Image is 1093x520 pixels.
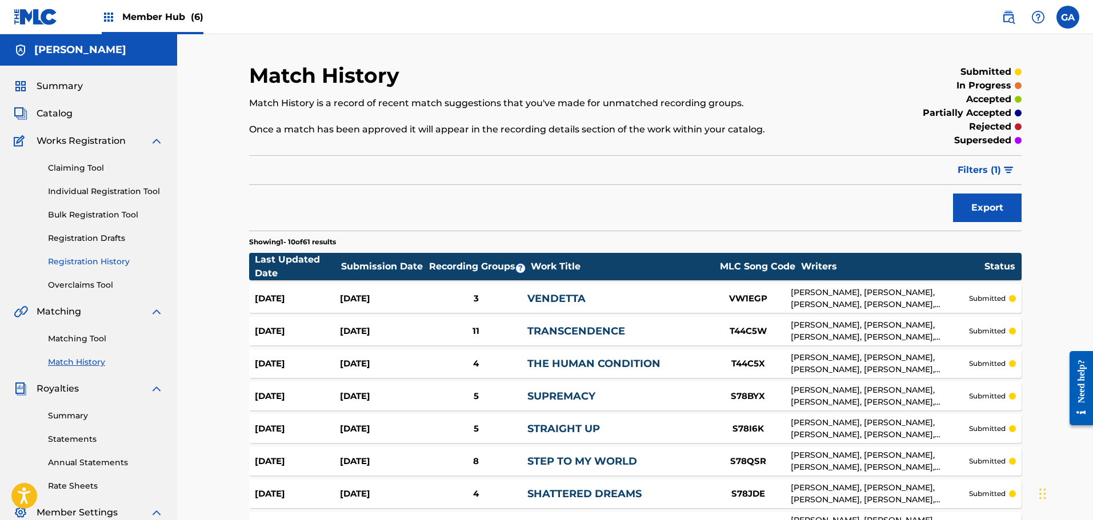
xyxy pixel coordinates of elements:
[48,162,163,174] a: Claiming Tool
[954,134,1011,147] p: superseded
[14,9,58,25] img: MLC Logo
[14,79,27,93] img: Summary
[48,356,163,368] a: Match History
[425,325,527,338] div: 11
[14,79,83,93] a: SummarySummary
[791,384,968,408] div: [PERSON_NAME], [PERSON_NAME], [PERSON_NAME], [PERSON_NAME], [PERSON_NAME]
[705,422,791,436] div: S78I6K
[37,305,81,319] span: Matching
[1056,6,1079,29] div: User Menu
[1004,167,1014,174] img: filter
[340,325,425,338] div: [DATE]
[48,333,163,345] a: Matching Tool
[255,325,340,338] div: [DATE]
[801,260,984,273] div: Writers
[249,96,844,110] p: Match History is a record of recent match suggestions that you've made for unmatched recording gr...
[249,63,405,88] h2: Match History
[14,107,73,120] a: CatalogCatalog
[527,390,595,402] a: SUPREMACY
[48,232,163,244] a: Registration Drafts
[340,390,425,403] div: [DATE]
[1002,10,1015,24] img: search
[527,325,625,337] a: TRANSCENDENCE
[1031,10,1045,24] img: help
[122,10,203,23] span: Member Hub
[340,455,425,468] div: [DATE]
[425,357,527,370] div: 4
[705,390,791,403] div: S78BYX
[1027,6,1050,29] div: Help
[923,106,1011,120] p: partially accepted
[48,186,163,197] a: Individual Registration Tool
[984,260,1015,273] div: Status
[255,422,340,436] div: [DATE]
[1039,477,1046,511] div: Drag
[997,6,1020,29] a: Public Search
[102,10,115,24] img: Top Rightsholders
[969,326,1006,336] p: submitted
[953,194,1022,222] button: Export
[791,352,968,376] div: [PERSON_NAME], [PERSON_NAME], [PERSON_NAME], [PERSON_NAME], [PERSON_NAME]
[255,357,340,370] div: [DATE]
[14,305,28,319] img: Matching
[150,382,163,396] img: expand
[715,260,800,273] div: MLC Song Code
[340,487,425,501] div: [DATE]
[791,319,968,343] div: [PERSON_NAME], [PERSON_NAME], [PERSON_NAME], [PERSON_NAME], [PERSON_NAME]
[14,43,27,57] img: Accounts
[705,357,791,370] div: T44C5X
[48,279,163,291] a: Overclaims Tool
[527,455,637,467] a: STEP TO MY WORLD
[150,305,163,319] img: expand
[527,422,600,435] a: STRAIGHT UP
[249,123,844,136] p: Once a match has been approved it will appear in the recording details section of the work within...
[969,424,1006,434] p: submitted
[791,449,968,473] div: [PERSON_NAME], [PERSON_NAME], [PERSON_NAME], [PERSON_NAME], [PERSON_NAME]
[705,455,791,468] div: S78QSR
[150,134,163,148] img: expand
[34,43,126,57] h5: Fernando Sierra
[425,422,527,436] div: 5
[527,292,586,305] a: VENDETTA
[14,382,27,396] img: Royalties
[969,358,1006,369] p: submitted
[516,264,525,273] span: ?
[14,107,27,120] img: Catalog
[48,457,163,469] a: Annual Statements
[531,260,714,273] div: Work Title
[969,391,1006,401] p: submitted
[791,482,968,506] div: [PERSON_NAME], [PERSON_NAME], [PERSON_NAME], [PERSON_NAME], [PERSON_NAME]
[341,260,427,273] div: Submission Date
[427,260,530,273] div: Recording Groups
[705,292,791,305] div: VW1EGP
[791,287,968,311] div: [PERSON_NAME], [PERSON_NAME], [PERSON_NAME], [PERSON_NAME], [PERSON_NAME]
[969,120,1011,134] p: rejected
[48,256,163,268] a: Registration History
[969,489,1006,499] p: submitted
[48,433,163,445] a: Statements
[255,253,341,280] div: Last Updated Date
[425,487,527,501] div: 4
[425,292,527,305] div: 3
[969,456,1006,466] p: submitted
[1036,465,1093,520] iframe: Chat Widget
[255,292,340,305] div: [DATE]
[966,92,1011,106] p: accepted
[37,382,79,396] span: Royalties
[191,11,203,22] span: (6)
[951,156,1022,184] button: Filters (1)
[340,422,425,436] div: [DATE]
[37,134,126,148] span: Works Registration
[37,107,73,120] span: Catalog
[527,487,642,500] a: SHATTERED DREAMS
[1061,342,1093,434] iframe: Resource Center
[249,237,336,247] p: Showing 1 - 10 of 61 results
[37,506,118,519] span: Member Settings
[340,357,425,370] div: [DATE]
[255,455,340,468] div: [DATE]
[958,163,1001,177] span: Filters ( 1 )
[425,455,527,468] div: 8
